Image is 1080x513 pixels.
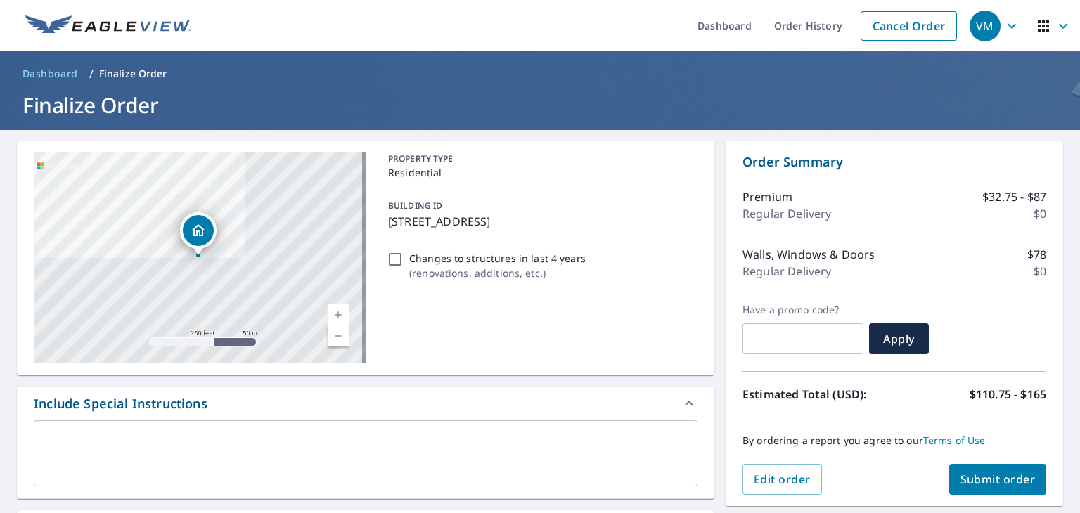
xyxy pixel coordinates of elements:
[742,464,822,495] button: Edit order
[328,304,349,325] a: Current Level 17, Zoom In
[742,386,894,403] p: Estimated Total (USD):
[388,213,692,230] p: [STREET_ADDRESS]
[869,323,929,354] button: Apply
[388,165,692,180] p: Residential
[1034,205,1046,222] p: $0
[17,63,1063,85] nav: breadcrumb
[1034,263,1046,280] p: $0
[388,152,692,165] p: PROPERTY TYPE
[880,331,918,346] span: Apply
[34,394,207,413] div: Include Special Instructions
[742,152,1046,171] p: Order Summary
[742,246,875,263] p: Walls, Windows & Doors
[960,472,1036,487] span: Submit order
[982,188,1046,205] p: $32.75 - $87
[25,15,191,37] img: EV Logo
[742,205,831,222] p: Regular Delivery
[970,11,1001,41] div: VM
[742,188,792,205] p: Premium
[328,325,349,346] a: Current Level 17, Zoom Out
[22,67,78,81] span: Dashboard
[17,91,1063,119] h1: Finalize Order
[409,251,586,266] p: Changes to structures in last 4 years
[180,212,217,256] div: Dropped pin, building 1, Residential property, 5100 10th Ave S Minneapolis, MN 55417
[17,387,714,420] div: Include Special Instructions
[742,263,831,280] p: Regular Delivery
[99,67,167,81] p: Finalize Order
[861,11,957,41] a: Cancel Order
[1027,246,1046,263] p: $78
[742,304,863,316] label: Have a promo code?
[754,472,811,487] span: Edit order
[17,63,84,85] a: Dashboard
[923,434,986,447] a: Terms of Use
[949,464,1047,495] button: Submit order
[388,200,442,212] p: BUILDING ID
[970,386,1046,403] p: $110.75 - $165
[89,65,94,82] li: /
[742,434,1046,447] p: By ordering a report you agree to our
[409,266,586,280] p: ( renovations, additions, etc. )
